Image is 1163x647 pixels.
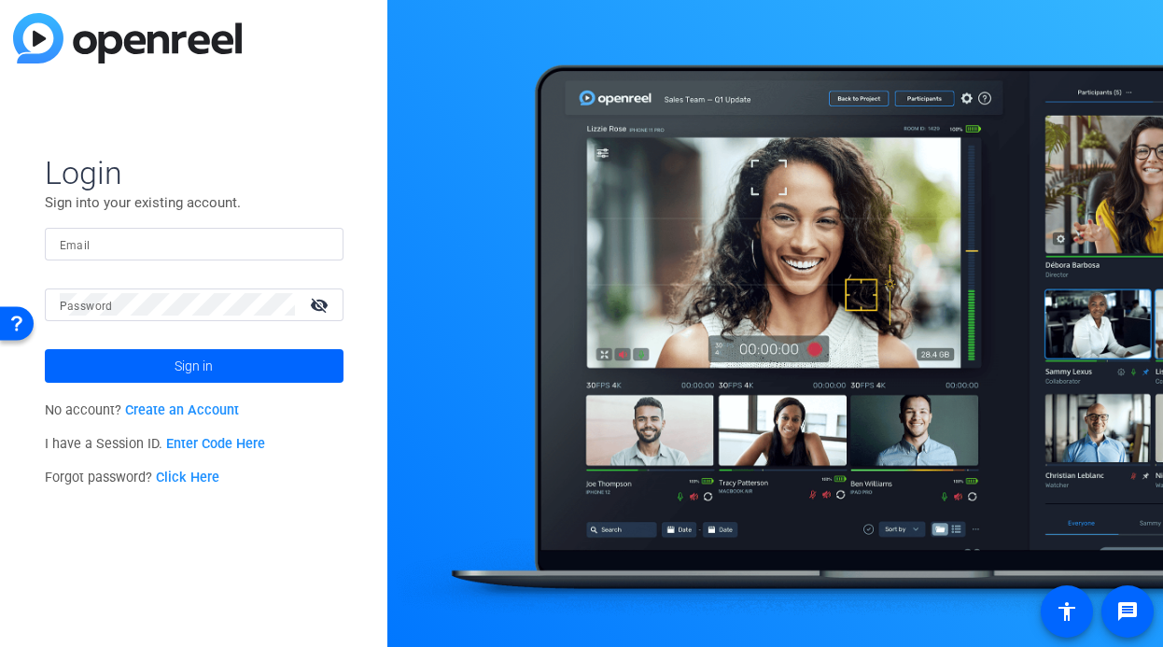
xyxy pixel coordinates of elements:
span: No account? [45,402,240,418]
p: Sign into your existing account. [45,192,343,213]
a: Create an Account [125,402,239,418]
span: Forgot password? [45,470,220,485]
mat-label: Password [60,300,113,313]
span: Sign in [175,343,213,389]
img: blue-gradient.svg [13,13,242,63]
mat-icon: visibility_off [299,291,343,318]
a: Click Here [156,470,219,485]
button: Sign in [45,349,343,383]
mat-icon: accessibility [1056,600,1078,623]
mat-label: Email [60,239,91,252]
span: Login [45,153,343,192]
input: Enter Email Address [60,232,329,255]
span: I have a Session ID. [45,436,266,452]
a: Enter Code Here [166,436,265,452]
mat-icon: message [1116,600,1139,623]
